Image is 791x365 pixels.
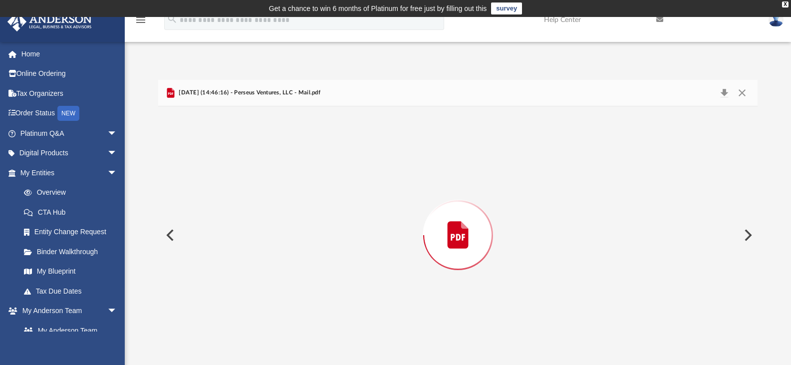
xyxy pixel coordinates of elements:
img: User Pic [769,12,784,27]
i: search [167,13,178,24]
button: Download [715,86,733,100]
a: Online Ordering [7,64,132,84]
span: arrow_drop_down [107,301,127,322]
button: Next File [736,221,758,249]
a: Order StatusNEW [7,103,132,124]
a: My Entitiesarrow_drop_down [7,163,132,183]
a: survey [491,2,522,14]
img: Anderson Advisors Platinum Portal [4,12,95,31]
i: menu [135,14,147,26]
a: Tax Organizers [7,83,132,103]
span: [DATE] (14:46:16) - Perseus Ventures, LLC - Mail.pdf [177,88,320,97]
a: Binder Walkthrough [14,242,132,262]
div: NEW [57,106,79,121]
div: Get a chance to win 6 months of Platinum for free just by filling out this [269,2,487,14]
a: CTA Hub [14,202,132,222]
a: Tax Due Dates [14,281,132,301]
a: menu [135,19,147,26]
span: arrow_drop_down [107,163,127,183]
span: arrow_drop_down [107,123,127,144]
button: Close [733,86,751,100]
a: Home [7,44,132,64]
span: arrow_drop_down [107,143,127,164]
a: My Blueprint [14,262,127,282]
div: close [782,1,789,7]
a: Platinum Q&Aarrow_drop_down [7,123,132,143]
a: Overview [14,183,132,203]
button: Previous File [158,221,180,249]
a: Digital Productsarrow_drop_down [7,143,132,163]
a: Entity Change Request [14,222,132,242]
a: My Anderson Team [14,321,122,341]
div: Preview [158,80,758,364]
a: My Anderson Teamarrow_drop_down [7,301,127,321]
